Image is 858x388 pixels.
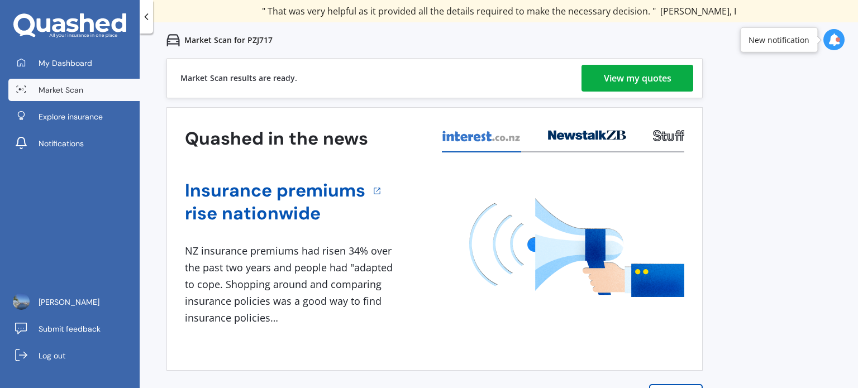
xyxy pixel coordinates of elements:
img: ACg8ocKC7FHaHKwagSPJURHFSPujx_QZ5v_bOoLjnFHWPaAQoYPNNeCqHQ=s96-c [13,293,30,310]
a: Submit feedback [8,318,140,340]
img: media image [469,198,684,297]
div: View my quotes [604,65,671,92]
span: Explore insurance [39,111,103,122]
div: NZ insurance premiums had risen 34% over the past two years and people had "adapted to cope. Shop... [185,243,397,326]
span: Market Scan [39,84,83,95]
a: [PERSON_NAME] [8,291,140,313]
h3: Quashed in the news [185,127,368,150]
a: Log out [8,344,140,367]
div: New notification [749,34,809,45]
span: Notifications [39,138,84,149]
a: Market Scan [8,79,140,101]
a: rise nationwide [185,202,365,225]
a: Notifications [8,132,140,155]
a: Insurance premiums [185,179,365,202]
a: View my quotes [581,65,693,92]
span: My Dashboard [39,58,92,69]
p: Market Scan for PZJ717 [184,35,273,46]
span: Log out [39,350,65,361]
a: Explore insurance [8,106,140,128]
a: My Dashboard [8,52,140,74]
span: [PERSON_NAME] [39,296,99,308]
img: car.f15378c7a67c060ca3f3.svg [166,33,180,47]
span: Submit feedback [39,323,101,334]
div: Market Scan results are ready. [180,59,297,98]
